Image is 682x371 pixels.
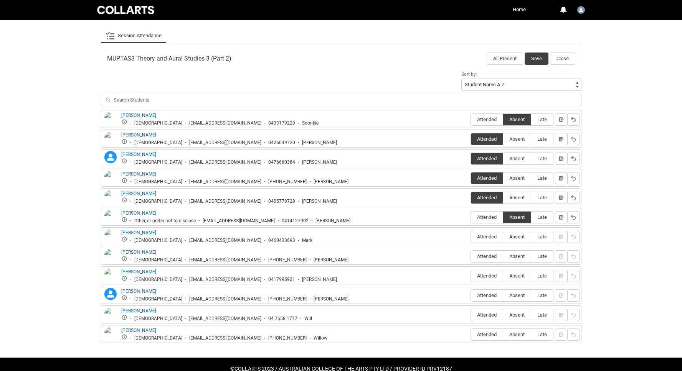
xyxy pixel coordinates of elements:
[531,312,553,318] span: Late
[121,152,156,157] a: [PERSON_NAME]
[471,332,503,337] span: Attended
[503,253,531,259] span: Absent
[567,172,580,184] button: Reset
[134,277,182,282] div: [DEMOGRAPHIC_DATA]
[104,112,117,134] img: Chun kee Teh
[268,296,307,302] div: [PHONE_NUMBER]
[302,140,337,146] div: [PERSON_NAME]
[531,175,553,181] span: Late
[121,289,156,294] a: [PERSON_NAME]
[531,273,553,279] span: Late
[304,316,312,322] div: Will
[101,28,166,43] li: Session Attendance
[567,192,580,204] button: Reset
[471,136,503,142] span: Attended
[503,234,531,240] span: Absent
[471,195,503,200] span: Attended
[555,133,567,145] button: Notes
[302,120,319,126] div: Soonkie
[503,195,531,200] span: Absent
[134,140,182,146] div: [DEMOGRAPHIC_DATA]
[189,120,261,126] div: [EMAIL_ADDRESS][DOMAIN_NAME]
[104,307,117,324] img: William McPherson
[555,153,567,165] button: Notes
[503,214,531,220] span: Absent
[555,172,567,184] button: Notes
[471,292,503,298] span: Attended
[531,136,553,142] span: Late
[531,292,553,298] span: Late
[567,250,580,263] button: Reset
[555,211,567,223] button: Notes
[104,268,117,285] img: Sophie Salter
[503,136,531,142] span: Absent
[531,156,553,161] span: Late
[121,250,156,255] a: [PERSON_NAME]
[104,171,117,187] img: Josephine Arnold
[575,3,587,15] button: User Profile Lawrence.Folvig
[189,296,261,302] div: [EMAIL_ADDRESS][DOMAIN_NAME]
[121,171,156,177] a: [PERSON_NAME]
[471,117,503,122] span: Attended
[104,131,117,148] img: Hadi Alao
[567,113,580,126] button: Reset
[531,117,553,122] span: Late
[106,28,162,43] a: Session Attendance
[531,234,553,240] span: Late
[134,179,182,185] div: [DEMOGRAPHIC_DATA]
[531,253,553,259] span: Late
[189,316,261,322] div: [EMAIL_ADDRESS][DOMAIN_NAME]
[471,234,503,240] span: Attended
[302,238,312,243] div: Mark
[567,133,580,145] button: Reset
[121,269,156,274] a: [PERSON_NAME]
[189,238,261,243] div: [EMAIL_ADDRESS][DOMAIN_NAME]
[302,199,337,204] div: [PERSON_NAME]
[121,230,156,235] a: [PERSON_NAME]
[503,292,531,298] span: Absent
[577,6,585,14] img: Lawrence.Folvig
[134,238,182,243] div: [DEMOGRAPHIC_DATA]
[503,156,531,161] span: Absent
[268,316,297,322] div: 04 7658 1777
[503,273,531,279] span: Absent
[531,332,553,337] span: Late
[525,53,548,65] button: Save
[555,192,567,204] button: Notes
[104,249,117,266] img: Melodie Eldridge
[567,270,580,282] button: Reset
[550,53,575,65] button: Close
[101,94,581,106] input: Search Students
[567,153,580,165] button: Reset
[189,277,261,282] div: [EMAIL_ADDRESS][DOMAIN_NAME]
[121,132,156,138] a: [PERSON_NAME]
[189,257,261,263] div: [EMAIL_ADDRESS][DOMAIN_NAME]
[471,253,503,259] span: Attended
[567,231,580,243] button: Reset
[268,238,295,243] div: 0460433693
[189,199,261,204] div: [EMAIL_ADDRESS][DOMAIN_NAME]
[461,72,477,77] span: Sort by:
[511,4,528,15] a: Home
[503,117,531,122] span: Absent
[487,53,523,65] button: All Present
[567,289,580,302] button: Reset
[121,308,156,314] a: [PERSON_NAME]
[134,218,196,224] div: Other, or prefer not to disclose
[121,113,156,118] a: [PERSON_NAME]
[471,273,503,279] span: Attended
[134,199,182,204] div: [DEMOGRAPHIC_DATA]
[189,159,261,165] div: [EMAIL_ADDRESS][DOMAIN_NAME]
[104,210,117,237] img: Lia Julianne Zuniga Rodriguez
[314,335,327,341] div: Willow
[268,159,295,165] div: 0476660364
[567,211,580,223] button: Reset
[531,214,553,220] span: Late
[104,288,117,300] lightning-icon: Tobias Bruce
[302,277,337,282] div: [PERSON_NAME]
[314,179,348,185] div: [PERSON_NAME]
[268,257,307,263] div: [PHONE_NUMBER]
[268,199,295,204] div: 0405778728
[314,257,348,263] div: [PERSON_NAME]
[555,113,567,126] button: Notes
